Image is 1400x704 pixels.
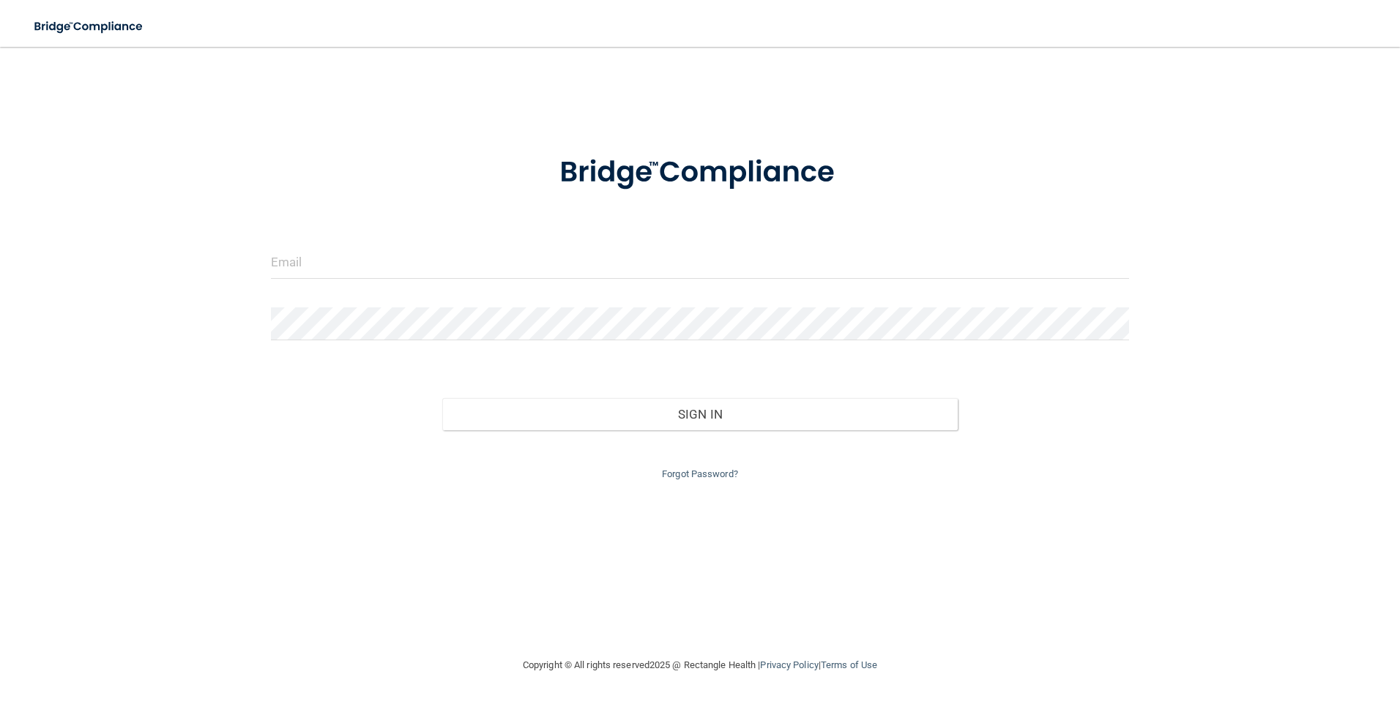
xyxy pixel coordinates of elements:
div: Copyright © All rights reserved 2025 @ Rectangle Health | | [433,642,967,689]
a: Forgot Password? [662,468,738,479]
button: Sign In [442,398,958,430]
a: Privacy Policy [760,659,818,670]
a: Terms of Use [821,659,877,670]
input: Email [271,246,1130,279]
img: bridge_compliance_login_screen.278c3ca4.svg [22,12,157,42]
img: bridge_compliance_login_screen.278c3ca4.svg [529,135,871,211]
